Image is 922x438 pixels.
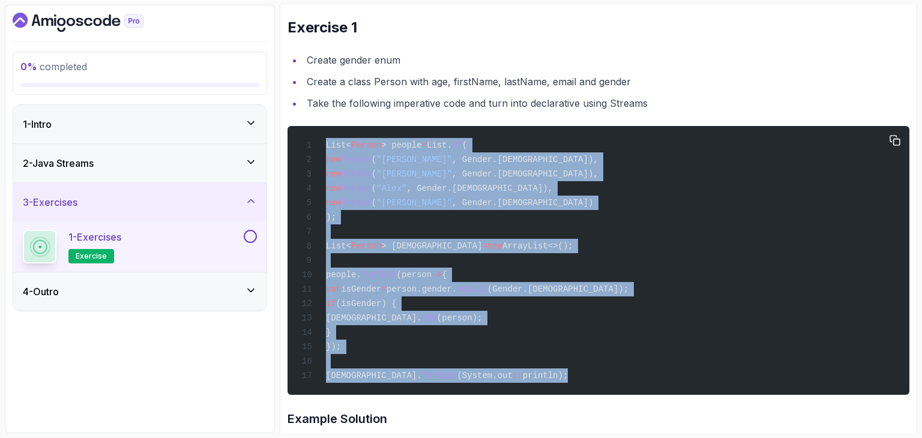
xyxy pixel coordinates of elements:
[326,155,341,164] span: new
[502,241,573,251] span: ArrayList<>();
[381,140,421,150] span: > people
[303,52,909,68] li: Create gender enum
[23,195,77,209] h3: 3 - Exercises
[376,198,452,208] span: "[PERSON_NAME]"
[341,169,371,179] span: Person
[422,371,457,380] span: forEach
[462,140,467,150] span: (
[303,95,909,112] li: Take the following imperative code and turn into declarative using Streams
[326,241,351,251] span: List<
[427,140,452,150] span: List.
[372,169,376,179] span: (
[452,169,598,179] span: , Gender.[DEMOGRAPHIC_DATA]),
[303,73,909,90] li: Create a class Person with age, firstName, lastName, email and gender
[13,13,171,32] a: Dashboard
[76,251,107,261] span: exercise
[326,299,336,308] span: if
[341,155,371,164] span: Person
[326,328,331,337] span: }
[326,212,336,222] span: );
[432,270,442,280] span: ->
[23,117,52,131] h3: 1 - Intro
[387,284,457,294] span: person.gender.
[422,313,437,323] span: add
[487,284,628,294] span: (Gender.[DEMOGRAPHIC_DATA]);
[381,284,386,294] span: =
[376,155,452,164] span: "[PERSON_NAME]"
[442,270,447,280] span: {
[351,140,381,150] span: Person
[326,284,341,294] span: var
[422,140,427,150] span: =
[13,272,267,311] button: 4-Outro
[23,284,59,299] h3: 4 - Outro
[523,371,568,380] span: println);
[288,18,909,37] h2: Exercise 1
[381,241,482,251] span: > [DEMOGRAPHIC_DATA]
[452,155,598,164] span: , Gender.[DEMOGRAPHIC_DATA]),
[326,313,422,323] span: [DEMOGRAPHIC_DATA].
[376,169,452,179] span: "[PERSON_NAME]"
[452,198,593,208] span: , Gender.[DEMOGRAPHIC_DATA])
[372,184,376,193] span: (
[372,198,376,208] span: (
[288,409,909,428] h3: Example Solution
[372,155,376,164] span: (
[351,241,381,251] span: Person
[326,198,341,208] span: new
[341,184,371,193] span: Person
[68,230,121,244] p: 1 - Exercises
[437,313,483,323] span: (person);
[23,156,94,170] h3: 2 - Java Streams
[487,241,502,251] span: new
[397,270,432,280] span: (person
[326,184,341,193] span: new
[13,183,267,221] button: 3-Exercises
[457,284,487,294] span: equals
[457,371,512,380] span: (System.out
[326,342,341,352] span: });
[13,105,267,143] button: 1-Intro
[341,198,371,208] span: Person
[452,140,462,150] span: of
[23,230,257,263] button: 1-Exercisesexercise
[326,169,341,179] span: new
[20,61,37,73] span: 0 %
[13,144,267,182] button: 2-Java Streams
[482,241,487,251] span: =
[361,270,397,280] span: forEach
[326,270,361,280] span: people.
[341,284,381,294] span: isGender
[513,371,523,380] span: ::
[406,184,553,193] span: , Gender.[DEMOGRAPHIC_DATA]),
[336,299,397,308] span: (isGender) {
[376,184,406,193] span: "Alex"
[326,140,351,150] span: List<
[20,61,87,73] span: completed
[326,371,422,380] span: [DEMOGRAPHIC_DATA].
